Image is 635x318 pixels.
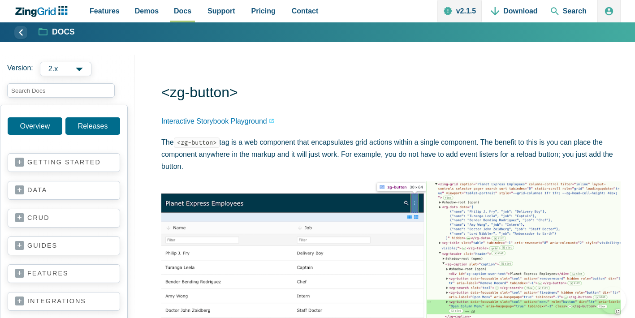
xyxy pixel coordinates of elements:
[15,158,112,167] a: getting started
[174,138,220,148] code: <zg-button>
[161,136,621,173] p: The tag is a web component that encapsulates grid actions within a single component. The benefit ...
[161,115,274,127] a: Interactive Storybook Playground
[174,5,191,17] span: Docs
[292,5,319,17] span: Contact
[251,5,276,17] span: Pricing
[8,117,62,135] a: Overview
[14,6,72,17] a: ZingChart Logo. Click to return to the homepage
[65,117,120,135] a: Releases
[52,28,75,36] strong: Docs
[135,5,159,17] span: Demos
[39,27,75,38] a: Docs
[7,62,33,76] span: Version:
[15,186,112,195] a: data
[7,83,115,98] input: search input
[15,269,112,278] a: features
[15,214,112,223] a: crud
[161,83,621,103] h1: <zg-button>
[7,62,127,76] label: Versions
[599,287,626,314] iframe: Help Scout Beacon - Open
[15,241,112,250] a: guides
[15,297,112,306] a: integrations
[207,5,235,17] span: Support
[90,5,120,17] span: Features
